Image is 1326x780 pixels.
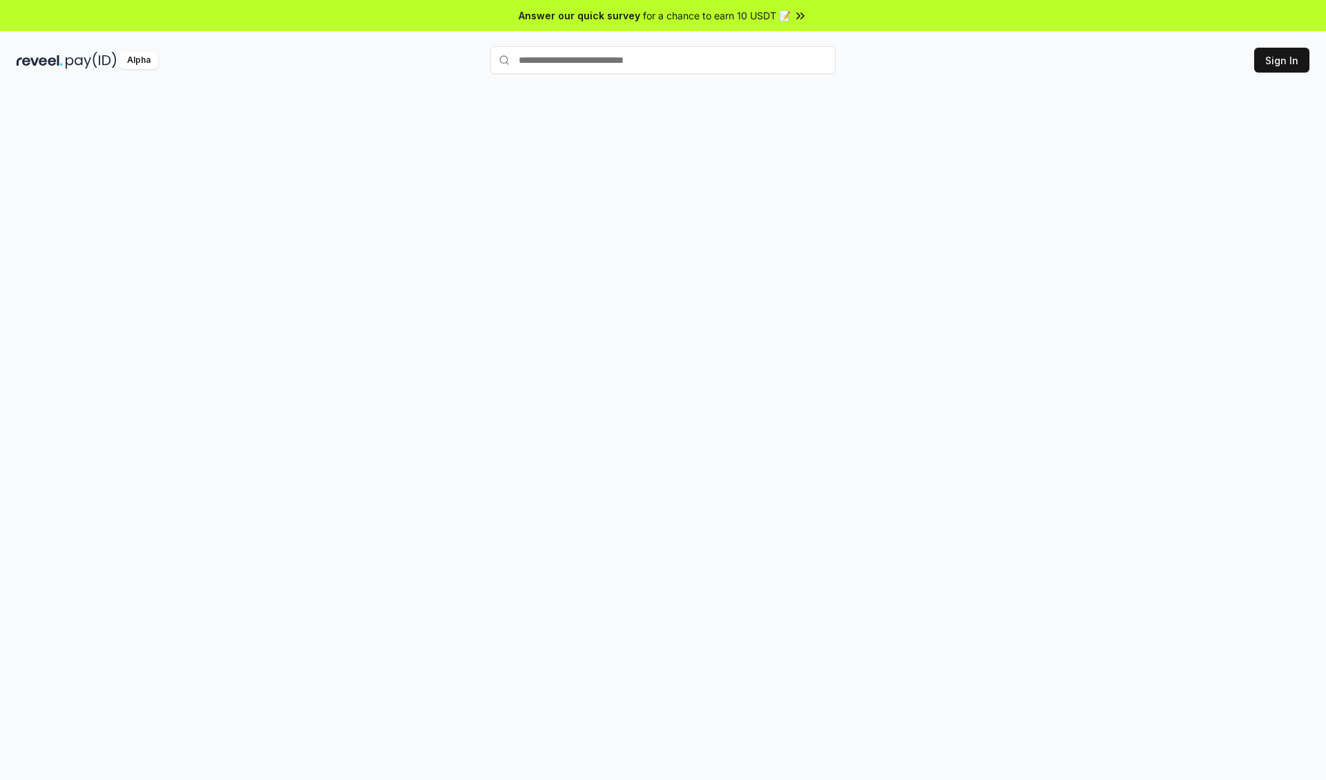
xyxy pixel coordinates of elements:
img: reveel_dark [17,52,63,69]
button: Sign In [1254,48,1309,73]
span: for a chance to earn 10 USDT 📝 [643,8,791,23]
div: Alpha [119,52,158,69]
img: pay_id [66,52,117,69]
span: Answer our quick survey [519,8,640,23]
